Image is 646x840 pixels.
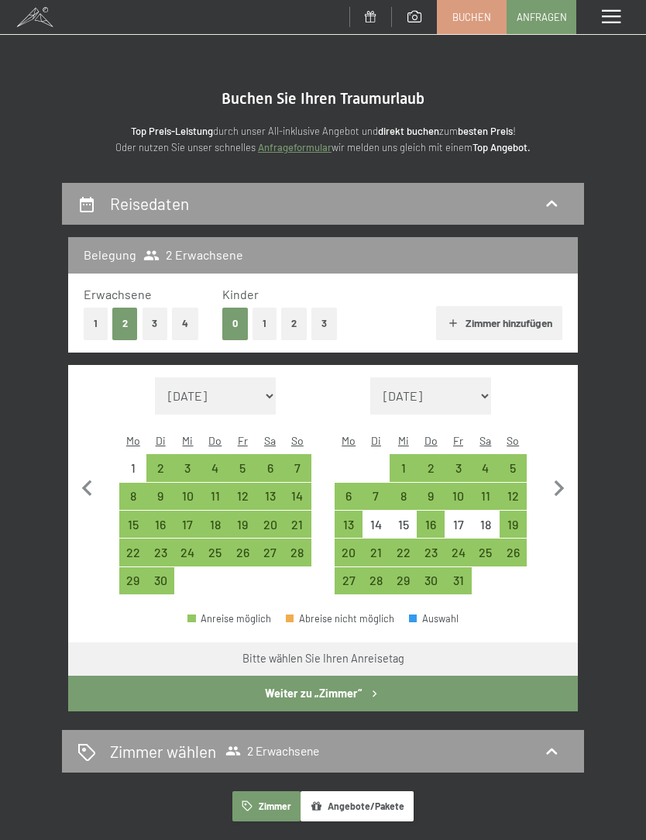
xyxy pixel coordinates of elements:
[256,454,283,481] div: Sat Sep 06 2025
[458,125,513,137] strong: besten Preis
[174,511,201,538] div: Anreise möglich
[445,454,472,481] div: Anreise möglich
[363,567,390,594] div: Tue Oct 28 2025
[283,454,311,481] div: Sun Sep 07 2025
[291,434,304,447] abbr: Sonntag
[335,539,362,566] div: Mon Oct 20 2025
[500,454,527,481] div: Sun Oct 05 2025
[417,511,444,538] div: Thu Oct 16 2025
[242,651,404,666] div: Bitte wählen Sie Ihren Anreisetag
[174,454,201,481] div: Anreise möglich
[201,454,229,481] div: Anreise möglich
[500,539,527,566] div: Anreise möglich
[201,511,229,538] div: Anreise möglich
[172,308,198,339] button: 4
[146,539,174,566] div: Tue Sep 23 2025
[500,539,527,566] div: Sun Oct 26 2025
[258,546,282,570] div: 27
[342,434,356,447] abbr: Montag
[398,434,409,447] abbr: Mittwoch
[119,567,146,594] div: Anreise möglich
[391,574,415,598] div: 29
[417,511,444,538] div: Anreise möglich
[473,518,497,542] div: 18
[229,483,256,510] div: Fri Sep 12 2025
[229,483,256,510] div: Anreise möglich
[445,483,472,510] div: Fri Oct 10 2025
[229,511,256,538] div: Anreise möglich
[229,454,256,481] div: Fri Sep 05 2025
[146,511,174,538] div: Tue Sep 16 2025
[68,676,578,711] button: Weiter zu „Zimmer“
[390,539,417,566] div: Anreise möglich
[62,123,584,156] p: durch unser All-inklusive Angebot und zum ! Oder nutzen Sie unser schnelles wir melden uns gleich...
[256,539,283,566] div: Sat Sep 27 2025
[231,518,255,542] div: 19
[472,454,499,481] div: Sat Oct 04 2025
[253,308,277,339] button: 1
[417,454,444,481] div: Thu Oct 02 2025
[146,483,174,510] div: Anreise möglich
[336,546,360,570] div: 20
[231,546,255,570] div: 26
[201,511,229,538] div: Thu Sep 18 2025
[311,308,337,339] button: 3
[390,511,417,538] div: Wed Oct 15 2025
[390,539,417,566] div: Wed Oct 22 2025
[285,462,309,486] div: 7
[500,511,527,538] div: Anreise möglich
[417,567,444,594] div: Anreise möglich
[436,306,562,340] button: Zimmer hinzufügen
[391,462,415,486] div: 1
[517,10,567,24] span: Anfragen
[390,483,417,510] div: Wed Oct 08 2025
[336,574,360,598] div: 27
[174,539,201,566] div: Anreise möglich
[391,490,415,514] div: 8
[225,743,319,759] span: 2 Erwachsene
[119,539,146,566] div: Anreise möglich
[110,194,189,213] h2: Reisedaten
[203,490,227,514] div: 11
[363,483,390,510] div: Tue Oct 07 2025
[146,567,174,594] div: Tue Sep 30 2025
[281,308,307,339] button: 2
[390,454,417,481] div: Anreise möglich
[445,539,472,566] div: Fri Oct 24 2025
[473,490,497,514] div: 11
[285,546,309,570] div: 28
[201,539,229,566] div: Anreise möglich
[283,511,311,538] div: Anreise möglich
[390,567,417,594] div: Wed Oct 29 2025
[256,539,283,566] div: Anreise möglich
[446,518,470,542] div: 17
[187,614,271,624] div: Anreise möglich
[148,462,172,486] div: 2
[390,567,417,594] div: Anreise möglich
[286,614,394,624] div: Abreise nicht möglich
[446,546,470,570] div: 24
[148,518,172,542] div: 16
[174,454,201,481] div: Wed Sep 03 2025
[258,462,282,486] div: 6
[222,89,424,108] span: Buchen Sie Ihren Traumurlaub
[231,490,255,514] div: 12
[146,511,174,538] div: Anreise möglich
[119,539,146,566] div: Mon Sep 22 2025
[121,574,145,598] div: 29
[174,483,201,510] div: Wed Sep 10 2025
[507,1,576,33] a: Anfragen
[256,454,283,481] div: Anreise möglich
[472,511,499,538] div: Sat Oct 18 2025
[256,511,283,538] div: Sat Sep 20 2025
[174,511,201,538] div: Wed Sep 17 2025
[501,462,525,486] div: 5
[119,483,146,510] div: Anreise möglich
[264,434,276,447] abbr: Samstag
[364,490,388,514] div: 7
[336,518,360,542] div: 13
[131,125,213,137] strong: Top Preis-Leistung
[121,462,145,486] div: 1
[229,454,256,481] div: Anreise möglich
[418,546,442,570] div: 23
